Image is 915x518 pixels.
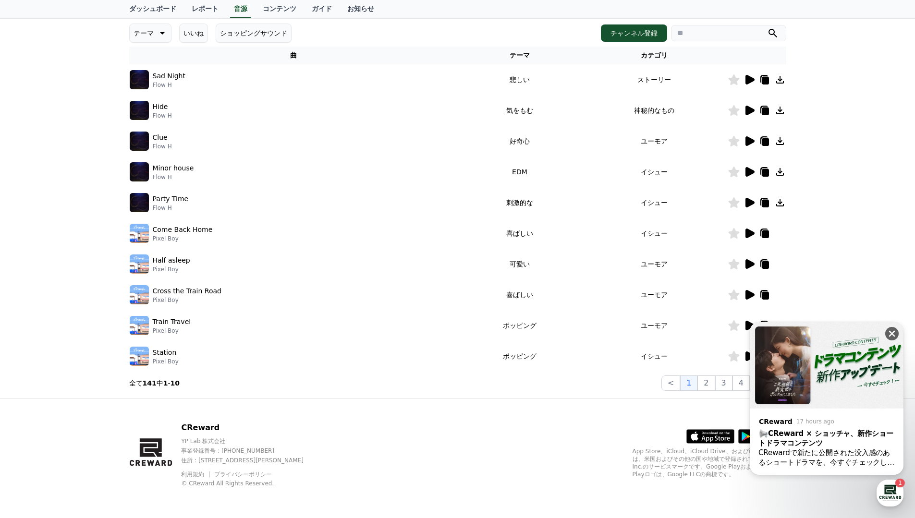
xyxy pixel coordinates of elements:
p: Pixel Boy [153,265,190,273]
td: イシュー [581,157,728,187]
td: ユーモア [581,279,728,310]
a: Settings [124,304,184,328]
td: 刺激的な [458,187,581,218]
span: 1 [98,304,101,312]
p: Half asleep [153,255,190,265]
p: Party Time [153,194,189,204]
p: Train Travel [153,317,191,327]
p: Clue [153,133,168,143]
button: 2 [697,375,715,391]
p: Flow H [153,112,172,120]
th: 曲 [129,47,459,64]
p: テーマ [134,26,154,40]
button: いいね [179,24,208,43]
p: Sad Night [153,71,185,81]
span: Home [24,319,41,326]
a: プライバシーポリシー [214,471,272,478]
a: Home [3,304,63,328]
img: music [130,285,149,304]
p: Pixel Boy [153,235,213,242]
p: CReward [181,422,320,434]
td: ストーリー [581,64,728,95]
td: 好奇心 [458,126,581,157]
p: YP Lab 株式会社 [181,437,320,445]
td: 気をもむ [458,95,581,126]
img: music [130,254,149,274]
button: 4 [732,375,750,391]
p: Flow H [153,204,189,212]
td: ユーモア [581,310,728,341]
a: 利用規約 [181,471,211,478]
span: Settings [142,319,166,326]
a: 1Messages [63,304,124,328]
p: 全て 中 - [129,378,180,388]
td: 可愛い [458,249,581,279]
p: Station [153,348,177,358]
p: Minor house [153,163,194,173]
p: App Store、iCloud、iCloud Drive、およびiTunes Storeは、米国およびその他の国や地域で登録されているApple Inc.のサービスマークです。Google P... [633,447,786,478]
span: Messages [80,319,108,327]
td: イシュー [581,341,728,372]
p: 事業登録番号 : [PHONE_NUMBER] [181,447,320,455]
th: カテゴリ [581,47,728,64]
td: EDM [458,157,581,187]
td: ポッピング [458,341,581,372]
p: Pixel Boy [153,327,191,335]
button: 1 [680,375,697,391]
img: music [130,347,149,366]
p: Flow H [153,81,185,89]
p: Flow H [153,143,172,150]
img: music [130,101,149,120]
p: © CReward All Rights Reserved. [181,480,320,487]
p: Come Back Home [153,225,213,235]
img: music [130,70,149,89]
img: music [130,132,149,151]
td: ユーモア [581,249,728,279]
img: music [130,162,149,181]
button: チャンネル登録 [601,24,667,42]
p: Flow H [153,173,194,181]
button: 3 [715,375,732,391]
td: イシュー [581,187,728,218]
td: 神秘的なもの [581,95,728,126]
td: 喜ばしい [458,218,581,249]
img: music [130,193,149,212]
p: Pixel Boy [153,296,221,304]
img: music [130,316,149,335]
p: Pixel Boy [153,358,179,365]
td: 悲しい [458,64,581,95]
img: music [130,224,149,243]
strong: 10 [171,379,180,387]
button: < [661,375,680,391]
p: 住所 : [STREET_ADDRESS][PERSON_NAME] [181,457,320,464]
button: ショッピングサウンド [216,24,292,43]
strong: 1 [163,379,168,387]
td: イシュー [581,218,728,249]
button: テーマ [129,24,171,43]
strong: 141 [143,379,157,387]
td: ポッピング [458,310,581,341]
p: Hide [153,102,168,112]
td: ユーモア [581,126,728,157]
p: Cross the Train Road [153,286,221,296]
th: テーマ [458,47,581,64]
td: 喜ばしい [458,279,581,310]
